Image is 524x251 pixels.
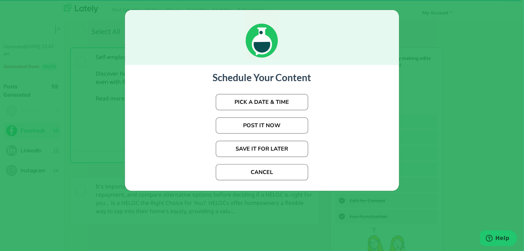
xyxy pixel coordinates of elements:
img: loading_green.c7b22621.gif [245,10,279,59]
button: POST IT NOW [216,117,308,134]
h3: Schedule Your Content [132,72,392,84]
button: SAVE IT FOR LATER [216,141,308,157]
iframe: Opens a widget where you can find more information [480,230,517,248]
button: CANCEL [216,164,308,181]
button: PICK A DATE & TIME [216,94,308,110]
